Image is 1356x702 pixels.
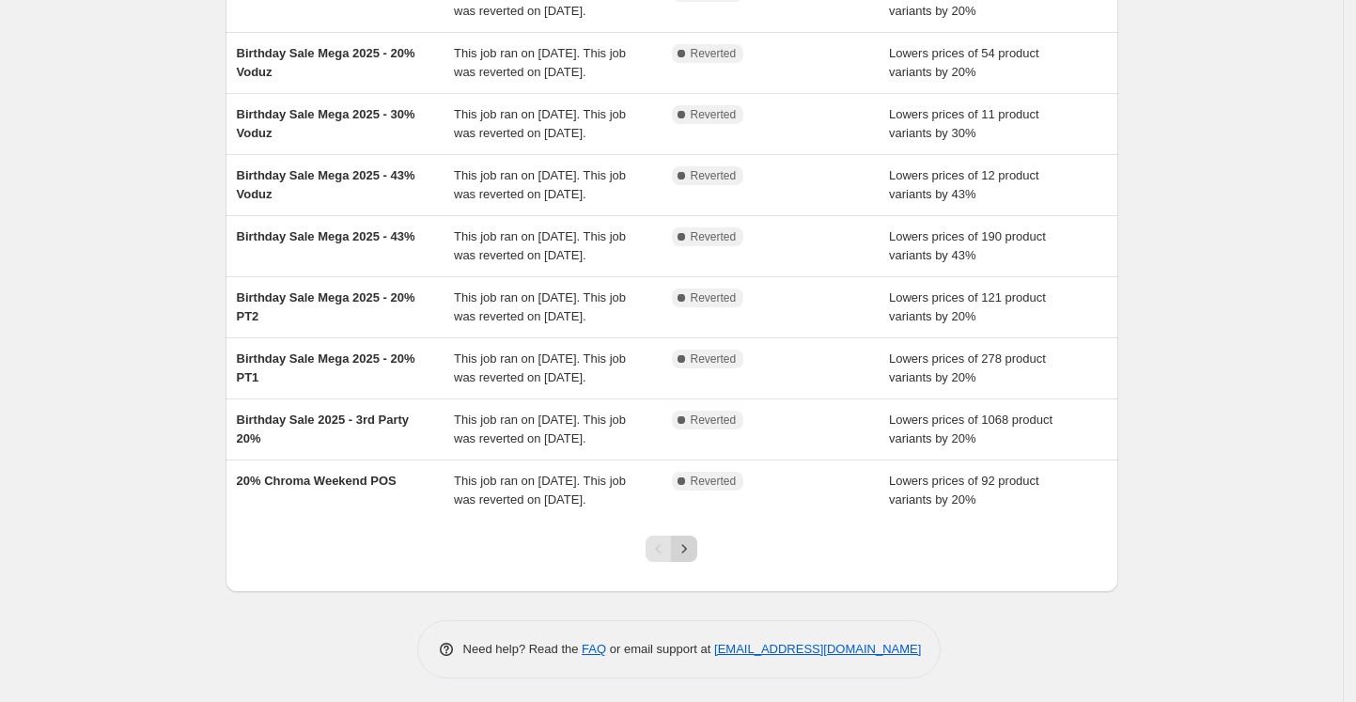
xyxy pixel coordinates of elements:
[582,642,606,656] a: FAQ
[606,642,714,656] span: or email support at
[889,107,1039,140] span: Lowers prices of 11 product variants by 30%
[691,229,737,244] span: Reverted
[889,474,1039,507] span: Lowers prices of 92 product variants by 20%
[889,168,1039,201] span: Lowers prices of 12 product variants by 43%
[691,107,737,122] span: Reverted
[454,351,626,384] span: This job ran on [DATE]. This job was reverted on [DATE].
[714,642,921,656] a: [EMAIL_ADDRESS][DOMAIN_NAME]
[671,536,697,562] button: Next
[691,474,737,489] span: Reverted
[237,229,415,243] span: Birthday Sale Mega 2025 - 43%
[691,351,737,367] span: Reverted
[889,229,1046,262] span: Lowers prices of 190 product variants by 43%
[691,46,737,61] span: Reverted
[237,413,410,445] span: Birthday Sale 2025 - 3rd Party 20%
[889,351,1046,384] span: Lowers prices of 278 product variants by 20%
[691,413,737,428] span: Reverted
[237,168,415,201] span: Birthday Sale Mega 2025 - 43% Voduz
[463,642,583,656] span: Need help? Read the
[454,413,626,445] span: This job ran on [DATE]. This job was reverted on [DATE].
[454,107,626,140] span: This job ran on [DATE]. This job was reverted on [DATE].
[237,46,415,79] span: Birthday Sale Mega 2025 - 20% Voduz
[237,351,415,384] span: Birthday Sale Mega 2025 - 20% PT1
[454,168,626,201] span: This job ran on [DATE]. This job was reverted on [DATE].
[691,290,737,305] span: Reverted
[237,290,415,323] span: Birthday Sale Mega 2025 - 20% PT2
[454,290,626,323] span: This job ran on [DATE]. This job was reverted on [DATE].
[889,413,1052,445] span: Lowers prices of 1068 product variants by 20%
[889,46,1039,79] span: Lowers prices of 54 product variants by 20%
[646,536,697,562] nav: Pagination
[454,46,626,79] span: This job ran on [DATE]. This job was reverted on [DATE].
[237,107,415,140] span: Birthday Sale Mega 2025 - 30% Voduz
[691,168,737,183] span: Reverted
[454,229,626,262] span: This job ran on [DATE]. This job was reverted on [DATE].
[889,290,1046,323] span: Lowers prices of 121 product variants by 20%
[454,474,626,507] span: This job ran on [DATE]. This job was reverted on [DATE].
[237,474,397,488] span: 20% Chroma Weekend POS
